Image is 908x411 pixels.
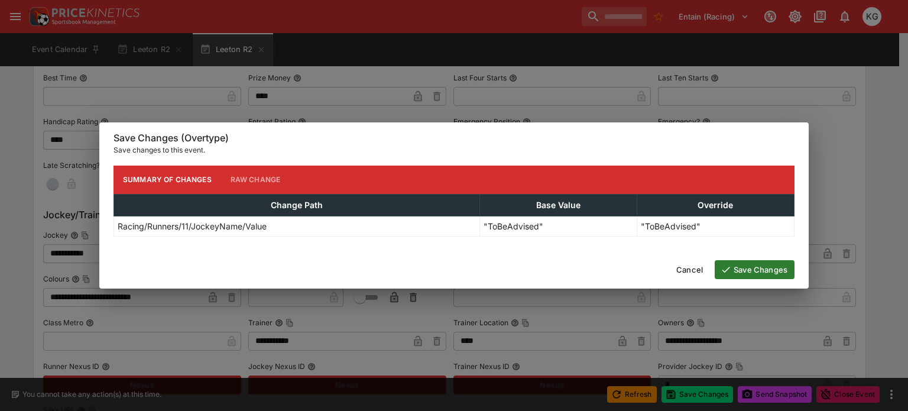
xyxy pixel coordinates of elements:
[479,194,637,216] th: Base Value
[715,260,794,279] button: Save Changes
[113,132,794,144] h6: Save Changes (Overtype)
[637,194,794,216] th: Override
[114,194,480,216] th: Change Path
[669,260,710,279] button: Cancel
[221,166,290,194] button: Raw Change
[113,166,221,194] button: Summary of Changes
[479,216,637,236] td: "ToBeAdvised"
[637,216,794,236] td: "ToBeAdvised"
[118,220,267,232] p: Racing/Runners/11/JockeyName/Value
[113,144,794,156] p: Save changes to this event.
